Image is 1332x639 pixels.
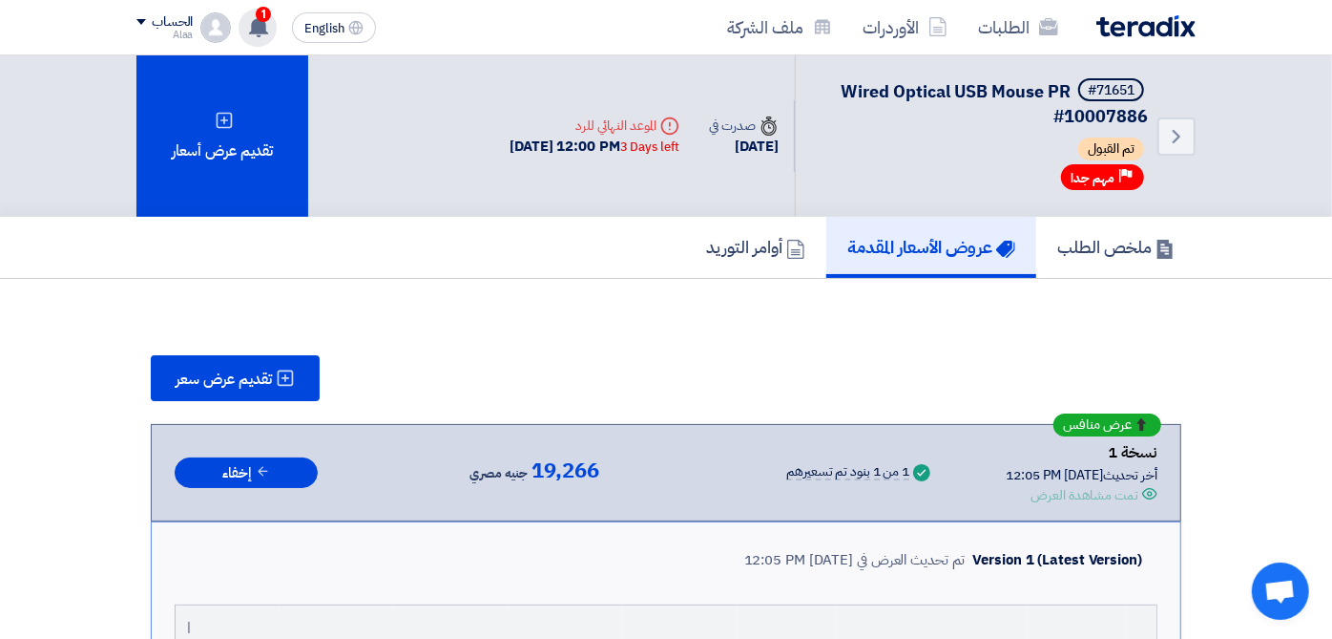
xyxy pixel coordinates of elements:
[1031,485,1138,505] div: تمت مشاهدة العرض
[744,549,966,571] div: تم تحديث العرض في [DATE] 12:05 PM
[710,136,779,158] div: [DATE]
[304,22,344,35] span: English
[620,138,679,157] div: 3 Days left
[1252,563,1309,620] div: Open chat
[710,116,779,136] div: صدرت في
[1078,138,1144,160] span: تم القبول
[1088,84,1134,97] div: #71651
[1057,236,1175,258] h5: ملخص الطلب
[151,355,320,401] button: تقديم عرض سعر
[847,236,1015,258] h5: عروض الأسعار المقدمة
[819,78,1148,128] h5: Wired Optical USB Mouse PR #10007886
[175,458,318,489] button: إخفاء
[826,217,1036,278] a: عروض الأسعار المقدمة
[1006,440,1157,465] div: نسخة 1
[531,459,599,482] span: 19,266
[847,5,963,50] a: الأوردرات
[292,12,376,43] button: English
[200,12,231,43] img: profile_test.png
[1036,217,1196,278] a: ملخص الطلب
[256,7,271,22] span: 1
[712,5,847,50] a: ملف الشركة
[1063,418,1132,432] span: عرض منافس
[786,465,909,480] div: 1 من 1 بنود تم تسعيرهم
[176,372,272,387] span: تقديم عرض سعر
[1096,15,1196,37] img: Teradix logo
[136,55,308,217] div: تقديم عرض أسعار
[510,116,678,136] div: الموعد النهائي للرد
[510,136,678,158] div: [DATE] 12:00 PM
[841,78,1148,129] span: Wired Optical USB Mouse PR #10007886
[685,217,826,278] a: أوامر التوريد
[973,549,1142,571] div: Version 1 (Latest Version)
[152,14,193,31] div: الحساب
[706,236,805,258] h5: أوامر التوريد
[1071,169,1114,187] span: مهم جدا
[136,30,193,40] div: Alaa
[1006,465,1157,485] div: أخر تحديث [DATE] 12:05 PM
[470,462,528,485] span: جنيه مصري
[963,5,1073,50] a: الطلبات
